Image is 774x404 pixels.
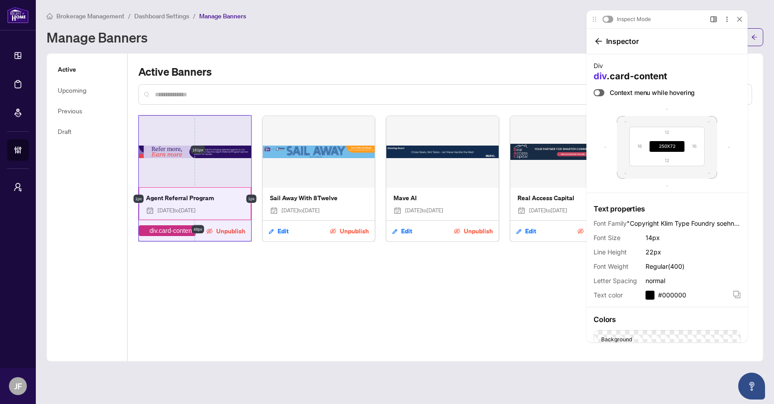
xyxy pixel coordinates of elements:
[21,61,168,70] span: Div
[73,262,112,271] span: Regular (400)
[278,224,289,238] span: Edit
[329,223,369,239] button: Unpublish
[94,183,96,188] span: -
[454,228,460,234] span: eye-invisible
[55,219,168,228] span: "Copyright Klim Type Foundry soehne buch", -apple-system, system-ui, "system-ui", Helvetica, Aria...
[98,143,103,149] span: 72
[206,228,213,234] span: eye-invisible
[120,143,124,149] span: 16
[58,85,116,95] h5: Upcoming
[86,291,114,300] span: #000000
[7,7,29,23] img: logo
[52,170,55,176] span: -
[206,223,246,239] button: Unpublish
[95,143,98,149] span: X
[158,206,196,215] span: [DATE] to [DATE]
[401,224,412,238] span: Edit
[21,291,73,300] span: Text color
[156,144,158,150] span: -
[73,233,88,242] span: 14px
[56,12,124,20] span: Brokerage Management
[21,219,55,228] span: Font Family
[516,223,537,239] button: Edit
[525,224,536,238] span: Edit
[58,106,116,116] h5: Previous
[134,12,189,20] span: Dashboard Settings
[405,206,443,215] span: [DATE] to [DATE]
[136,170,138,176] span: -
[393,193,492,203] span: Mave AI
[738,373,765,400] button: Open asap
[38,89,123,97] span: Context menu while hovering
[282,206,320,215] span: [DATE] to [DATE]
[45,16,79,23] p: Inspect Mode
[340,224,369,238] span: Unpublish
[58,126,116,136] h5: Draft
[510,116,623,188] img: Real Access Capital
[32,36,70,46] h3: Inspector
[73,248,89,257] span: 22px
[58,64,116,74] h5: Active
[464,224,493,238] span: Unpublish
[21,204,168,214] h3: Text properties
[268,223,289,239] button: Edit
[216,224,245,238] span: Unpublish
[94,106,96,112] span: -
[21,276,73,285] span: Letter Spacing
[21,262,73,271] span: Font Weight
[330,228,336,234] span: eye-invisible
[453,223,493,239] button: Unpublish
[29,335,60,344] p: Background
[270,193,368,203] span: Sail Away With 8Twelve
[529,206,567,215] span: [DATE] to [DATE]
[386,116,499,188] img: Mave AI
[93,129,97,135] span: 12
[21,71,34,82] span: div
[47,30,148,44] h1: Manage Banners
[34,71,95,82] span: .card-content
[128,11,131,21] li: /
[93,158,97,163] span: 12
[144,223,165,239] button: Edit
[73,276,93,285] span: normal
[32,144,34,150] span: -
[138,64,752,79] h2: Active Banners
[263,116,375,188] img: Sail Away With 8Twelve
[14,380,22,392] span: JF
[13,183,22,192] span: user-switch
[21,233,73,242] span: Font Size
[154,224,165,238] span: Edit
[136,119,138,124] span: -
[65,143,70,149] span: 16
[47,13,53,19] span: home
[193,11,196,21] li: /
[392,223,413,239] button: Edit
[146,193,244,203] span: Agent Referral Program
[21,314,168,324] h3: Colors
[199,12,246,20] span: Manage Banners
[52,119,55,124] span: -
[517,193,616,203] span: Real Access Capital
[87,143,95,149] span: 250
[139,116,251,188] img: Agent Referral Program
[21,248,73,257] span: Line Height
